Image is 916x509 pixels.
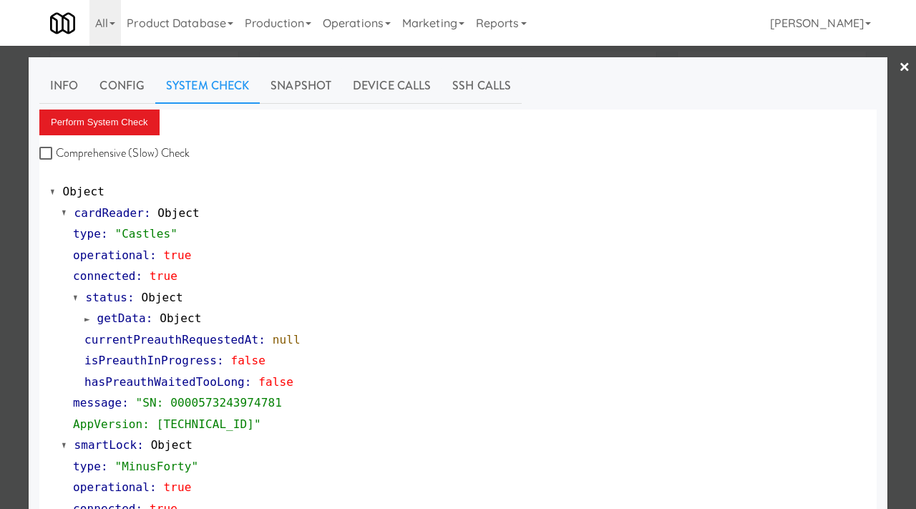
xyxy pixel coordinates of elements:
span: message [73,396,122,409]
span: : [150,248,157,262]
a: SSH Calls [442,68,522,104]
span: false [230,354,265,367]
span: status [86,291,127,304]
span: type [73,227,101,241]
span: Object [157,206,199,220]
a: × [899,46,910,90]
span: true [164,248,192,262]
span: cardReader [74,206,144,220]
span: true [164,480,192,494]
span: hasPreauthWaitedTooLong [84,375,245,389]
span: : [150,480,157,494]
span: isPreauthInProgress [84,354,217,367]
a: Device Calls [342,68,442,104]
span: : [127,291,135,304]
span: : [217,354,224,367]
span: connected [73,269,136,283]
span: operational [73,480,150,494]
span: : [258,333,265,346]
img: Micromart [50,11,75,36]
span: Object [160,311,201,325]
a: Info [39,68,89,104]
input: Comprehensive (Slow) Check [39,148,56,160]
a: Config [89,68,155,104]
span: smartLock [74,438,137,452]
span: "MinusForty" [114,460,198,473]
span: currentPreauthRequestedAt [84,333,258,346]
a: Snapshot [260,68,342,104]
span: : [122,396,129,409]
span: : [137,438,144,452]
span: true [150,269,177,283]
span: getData [97,311,146,325]
span: "Castles" [114,227,177,241]
span: operational [73,248,150,262]
span: : [101,460,108,473]
span: "SN: 0000573243974781 AppVersion: [TECHNICAL_ID]" [73,396,282,431]
span: Object [151,438,193,452]
span: : [136,269,143,283]
span: : [101,227,108,241]
a: System Check [155,68,260,104]
span: type [73,460,101,473]
span: false [258,375,293,389]
span: : [144,206,151,220]
span: null [273,333,301,346]
span: : [245,375,252,389]
span: Object [141,291,182,304]
span: : [146,311,153,325]
span: Object [63,185,104,198]
label: Comprehensive (Slow) Check [39,142,190,164]
button: Perform System Check [39,110,160,135]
